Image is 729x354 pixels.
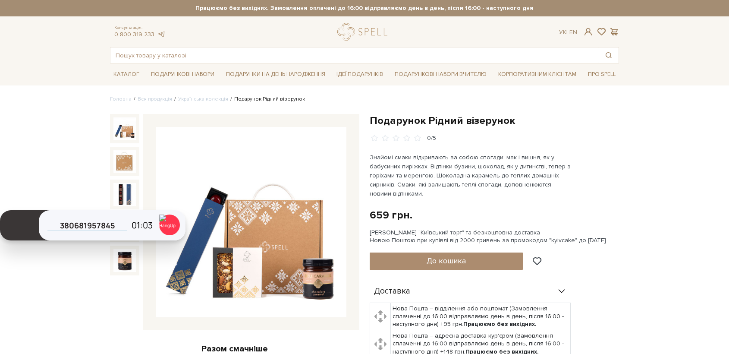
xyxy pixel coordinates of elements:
[113,183,136,205] img: Подарунок Рідний візерунок
[559,28,577,36] div: Ук
[157,31,165,38] a: telegram
[391,303,571,330] td: Нова Пошта – відділення або поштомат (Замовлення сплаченні до 16:00 відправляємо день в день, піс...
[391,67,490,82] a: Подарункові набори Вчителю
[370,209,412,222] div: 659 грн.
[114,31,154,38] a: 0 800 319 233
[495,68,580,81] a: Корпоративним клієнтам
[138,96,172,102] a: Вся продукція
[110,4,619,12] strong: Працюємо без вихідних. Замовлення оплачені до 16:00 відправляємо день в день, після 16:00 - насту...
[370,229,619,244] div: [PERSON_NAME] "Київський торт" та безкоштовна доставка Новою Поштою при купівлі від 2000 гривень ...
[463,320,537,328] b: Працюємо без вихідних.
[110,68,143,81] a: Каталог
[599,47,619,63] button: Пошук товару у каталозі
[427,256,466,265] span: До кошика
[370,253,523,270] button: До кошика
[156,127,346,318] img: Подарунок Рідний візерунок
[333,68,386,81] a: Ідеї подарунків
[374,288,410,295] span: Доставка
[370,114,619,127] h1: Подарунок Рідний візерунок
[113,117,136,140] img: Подарунок Рідний візерунок
[566,28,568,36] span: |
[110,47,599,63] input: Пошук товару у каталозі
[113,249,136,272] img: Подарунок Рідний візерунок
[370,153,572,198] p: Знайомі смаки відкривають за собою спогади: мак і вишня, як у бабусиних пиріжках. Відтінки бузини...
[427,134,436,142] div: 0/5
[569,28,577,36] a: En
[223,68,329,81] a: Подарунки на День народження
[228,95,305,103] li: Подарунок Рідний візерунок
[337,23,391,41] a: logo
[110,96,132,102] a: Головна
[114,25,165,31] span: Консультація:
[148,68,218,81] a: Подарункові набори
[584,68,619,81] a: Про Spell
[113,150,136,173] img: Подарунок Рідний візерунок
[178,96,228,102] a: Українська колекція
